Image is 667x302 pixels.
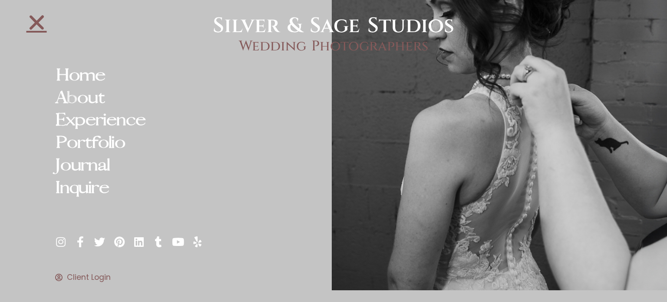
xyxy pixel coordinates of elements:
[65,273,111,282] span: Client Login
[167,38,500,55] h2: Wedding Photographers
[47,154,332,177] a: Journal
[47,64,332,199] nav: Menu
[55,273,332,282] a: Client Login
[26,12,47,33] a: Close
[47,132,332,154] a: Portfolio
[47,177,332,199] a: Inquire
[47,64,332,87] a: Home
[167,13,500,39] h2: Silver & Sage Studios
[47,87,332,110] a: About
[47,109,332,132] a: Experience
